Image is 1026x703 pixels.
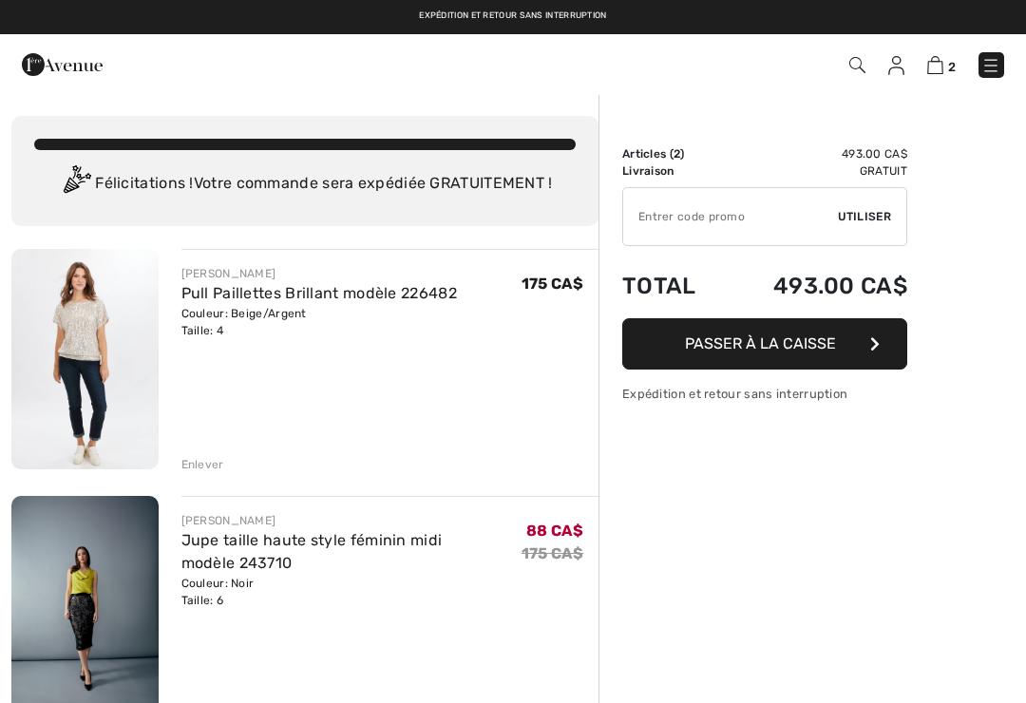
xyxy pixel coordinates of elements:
img: Congratulation2.svg [57,165,95,203]
td: Livraison [622,162,723,180]
span: 88 CA$ [526,522,583,540]
div: Félicitations ! Votre commande sera expédiée GRATUITEMENT ! [34,165,576,203]
div: Enlever [181,456,224,473]
a: 1ère Avenue [22,54,103,72]
s: 175 CA$ [522,544,583,562]
div: [PERSON_NAME] [181,512,522,529]
td: 493.00 CA$ [723,254,907,318]
button: Passer à la caisse [622,318,907,370]
span: Passer à la caisse [685,334,836,352]
input: Code promo [623,188,838,245]
span: 175 CA$ [522,275,583,293]
img: Recherche [849,57,865,73]
a: Jupe taille haute style féminin midi modèle 243710 [181,531,443,572]
a: Pull Paillettes Brillant modèle 226482 [181,284,457,302]
img: Menu [981,56,1000,75]
a: 2 [927,53,956,76]
td: Total [622,254,723,318]
img: Mes infos [888,56,904,75]
span: 2 [674,147,680,161]
img: Pull Paillettes Brillant modèle 226482 [11,249,159,469]
img: Panier d'achat [927,56,943,74]
span: Utiliser [838,208,891,225]
div: Expédition et retour sans interruption [622,385,907,403]
td: 493.00 CA$ [723,145,907,162]
div: Couleur: Beige/Argent Taille: 4 [181,305,457,339]
span: 2 [948,60,956,74]
div: Couleur: Noir Taille: 6 [181,575,522,609]
img: 1ère Avenue [22,46,103,84]
td: Gratuit [723,162,907,180]
td: Articles ( ) [622,145,723,162]
div: [PERSON_NAME] [181,265,457,282]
